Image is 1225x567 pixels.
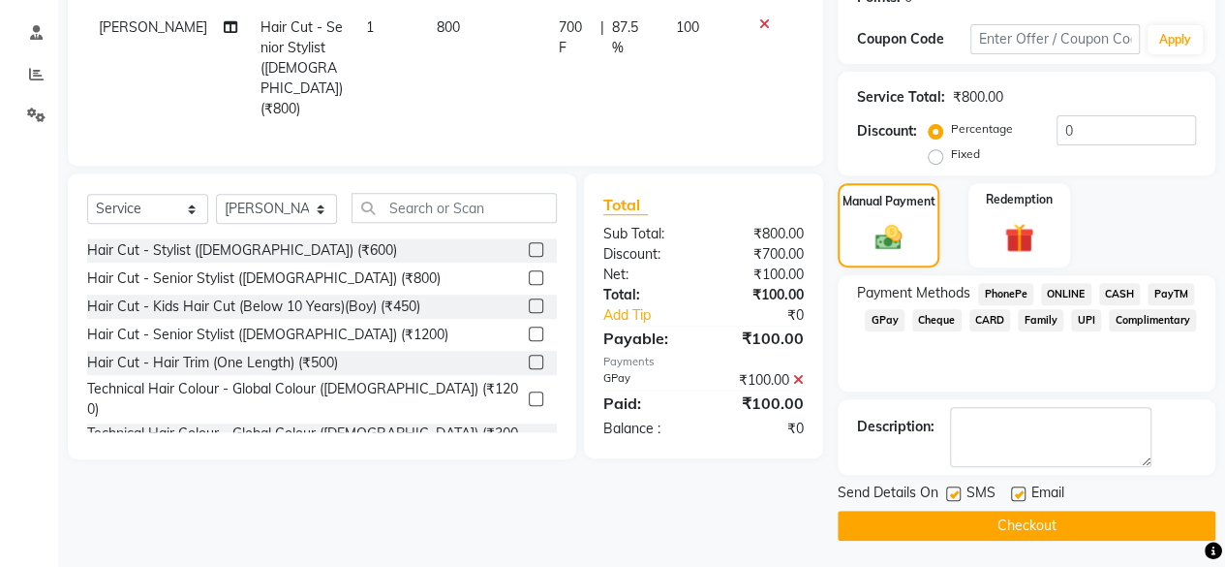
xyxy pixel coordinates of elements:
[1031,483,1064,507] span: Email
[969,309,1011,331] span: CARD
[600,17,604,58] span: |
[87,424,521,464] div: Technical Hair Colour - Global Colour ([DEMOGRAPHIC_DATA]) (₹3000)
[953,87,1003,108] div: ₹800.00
[703,370,818,391] div: ₹100.00
[865,309,904,331] span: GPay
[589,370,704,391] div: GPay
[857,283,970,303] span: Payment Methods
[857,417,934,437] div: Description:
[722,305,818,326] div: ₹0
[857,121,917,142] div: Discount:
[87,297,420,317] div: Hair Cut - Kids Hair Cut (Below 10 Years)(Boy) (₹450)
[589,265,704,285] div: Net:
[912,309,962,331] span: Cheque
[978,283,1033,305] span: PhonePe
[1148,25,1203,54] button: Apply
[857,29,970,49] div: Coupon Code
[703,327,818,350] div: ₹100.00
[559,17,593,58] span: 700 F
[951,120,1013,138] label: Percentage
[589,224,704,244] div: Sub Total:
[437,18,460,36] span: 800
[703,244,818,265] div: ₹700.00
[838,483,938,507] span: Send Details On
[99,18,207,36] span: [PERSON_NAME]
[703,224,818,244] div: ₹800.00
[589,392,704,415] div: Paid:
[986,191,1053,208] label: Redemption
[87,379,521,420] div: Technical Hair Colour - Global Colour ([DEMOGRAPHIC_DATA]) (₹1200)
[589,419,704,439] div: Balance :
[1099,283,1141,305] span: CASH
[838,511,1215,541] button: Checkout
[352,193,557,223] input: Search or Scan
[1109,309,1196,331] span: Complimentary
[603,195,648,215] span: Total
[676,18,699,36] span: 100
[966,483,995,507] span: SMS
[87,325,448,345] div: Hair Cut - Senior Stylist ([DEMOGRAPHIC_DATA]) (₹1200)
[1148,283,1194,305] span: PayTM
[951,145,980,163] label: Fixed
[1018,309,1063,331] span: Family
[703,265,818,285] div: ₹100.00
[589,327,704,350] div: Payable:
[703,285,818,305] div: ₹100.00
[612,17,653,58] span: 87.5 %
[995,220,1043,256] img: _gift.svg
[589,285,704,305] div: Total:
[589,244,704,265] div: Discount:
[1071,309,1101,331] span: UPI
[842,193,935,210] label: Manual Payment
[1041,283,1091,305] span: ONLINE
[703,419,818,439] div: ₹0
[87,353,338,373] div: Hair Cut - Hair Trim (One Length) (₹500)
[703,392,818,415] div: ₹100.00
[970,24,1140,54] input: Enter Offer / Coupon Code
[87,268,441,289] div: Hair Cut - Senior Stylist ([DEMOGRAPHIC_DATA]) (₹800)
[857,87,945,108] div: Service Total:
[867,222,911,253] img: _cash.svg
[366,18,374,36] span: 1
[603,354,804,370] div: Payments
[260,18,343,117] span: Hair Cut - Senior Stylist ([DEMOGRAPHIC_DATA]) (₹800)
[589,305,722,326] a: Add Tip
[87,240,397,261] div: Hair Cut - Stylist ([DEMOGRAPHIC_DATA]) (₹600)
